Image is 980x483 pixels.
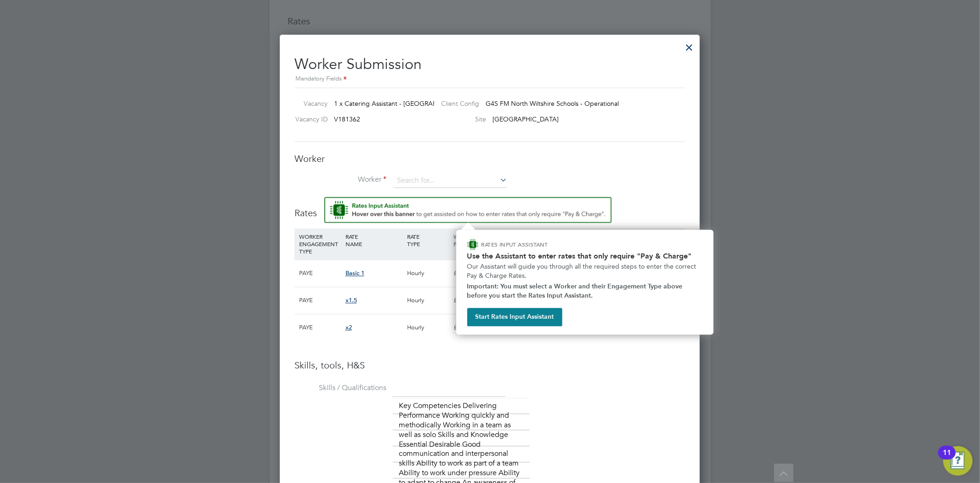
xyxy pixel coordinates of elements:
span: 1 x Catering Assistant - [GEOGRAPHIC_DATA]… [334,100,476,108]
div: AGENCY MARKUP [590,229,636,253]
div: HOLIDAY PAY [498,229,544,253]
div: EMPLOYER COST [544,229,590,253]
span: x1.5 [346,297,357,305]
h2: Worker Submission [295,48,685,84]
span: Basic 1 [346,270,364,277]
span: [GEOGRAPHIC_DATA] [493,115,559,124]
div: Hourly [405,260,451,287]
div: 11 [943,453,951,465]
input: Search for... [394,174,507,188]
label: Vacancy [291,100,328,108]
div: WORKER ENGAGEMENT TYPE [297,229,343,260]
div: PAYE [297,260,343,287]
label: Worker [295,175,386,185]
strong: Important: You must select a Worker and their Engagement Type above before you start the Rates In... [467,283,685,300]
p: Our Assistant will guide you through all the required steps to enter the correct Pay & Charge Rates. [467,263,702,281]
div: Hourly [405,315,451,341]
h3: Worker [295,153,685,165]
div: RATE NAME [343,229,405,253]
button: Start Rates Input Assistant [467,308,562,327]
div: £24.42 [451,315,498,341]
div: PAYE [297,315,343,341]
h2: Use the Assistant to enter rates that only require "Pay & Charge" [467,252,702,261]
label: Skills / Qualifications [295,384,386,393]
span: x2 [346,324,352,332]
div: PAYE [297,287,343,314]
button: Open Resource Center, 11 new notifications [943,446,973,476]
button: Rate Assistant [324,197,612,223]
label: Vacancy ID [291,115,328,124]
label: Client Config [434,100,480,108]
label: Site [434,115,487,124]
span: G4S FM North Wiltshire Schools - Operational [486,100,619,108]
div: £12.21 [451,260,498,287]
div: How to input Rates that only require Pay & Charge [456,230,714,335]
div: RATE TYPE [405,229,451,253]
div: Mandatory Fields [295,74,685,84]
img: ENGAGE Assistant Icon [467,239,478,250]
span: V181362 [334,115,360,124]
div: AGENCY CHARGE RATE [636,229,683,260]
p: RATES INPUT ASSISTANT [482,241,597,249]
h3: Skills, tools, H&S [295,360,685,372]
div: Hourly [405,287,451,314]
div: £18.32 [451,287,498,314]
div: WORKER PAY RATE [451,229,498,253]
h3: Rates [295,197,685,219]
